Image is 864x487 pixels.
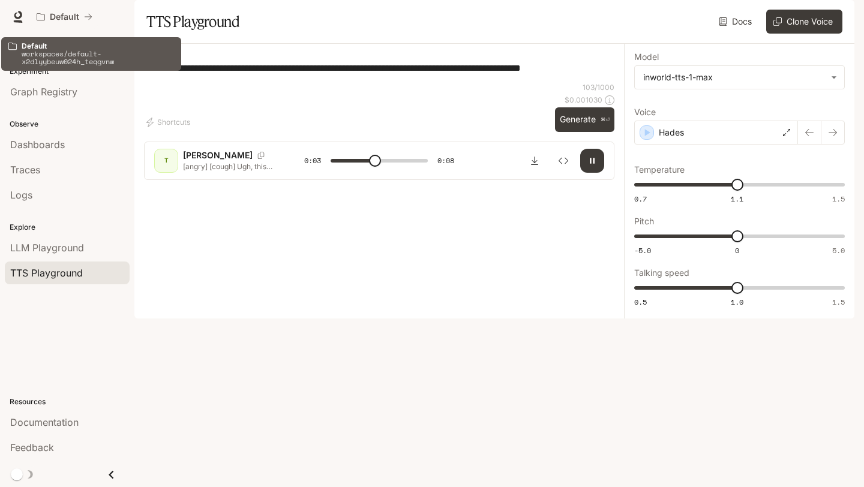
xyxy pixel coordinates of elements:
h1: TTS Playground [146,10,239,34]
p: Model [634,53,659,61]
span: 1.5 [832,194,845,204]
a: Docs [716,10,757,34]
div: inworld-tts-1-max [635,66,844,89]
div: T [157,151,176,170]
p: 103 / 1000 [583,82,614,92]
span: 1.0 [731,297,743,307]
p: Temperature [634,166,685,174]
span: 0.7 [634,194,647,204]
span: 1.1 [731,194,743,204]
p: ⌘⏎ [601,116,610,124]
button: All workspaces [31,5,98,29]
span: 0:03 [304,155,321,167]
button: Copy Voice ID [253,152,269,159]
button: Download audio [523,149,547,173]
span: 5.0 [832,245,845,255]
span: 0:08 [437,155,454,167]
p: $ 0.001030 [565,95,602,105]
button: Generate⌘⏎ [555,107,614,132]
p: Default [50,12,79,22]
p: Talking speed [634,269,689,277]
button: Clone Voice [766,10,842,34]
p: Voice [634,108,656,116]
p: Default [22,42,174,50]
span: -5.0 [634,245,651,255]
span: 0 [735,245,739,255]
span: 0.5 [634,297,647,307]
span: 1.5 [832,297,845,307]
div: inworld-tts-1-max [643,71,825,83]
p: Pitch [634,217,654,226]
p: [angry] [cough] Ugh, this stupid cough... It's just so hard [cough] not getting sick this time of... [183,161,275,172]
button: Shortcuts [144,113,195,132]
button: Inspect [551,149,575,173]
p: Hades [659,127,684,139]
p: [PERSON_NAME] [183,149,253,161]
p: workspaces/default-x2dlyybeuw024h_teqgvnw [22,50,174,65]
